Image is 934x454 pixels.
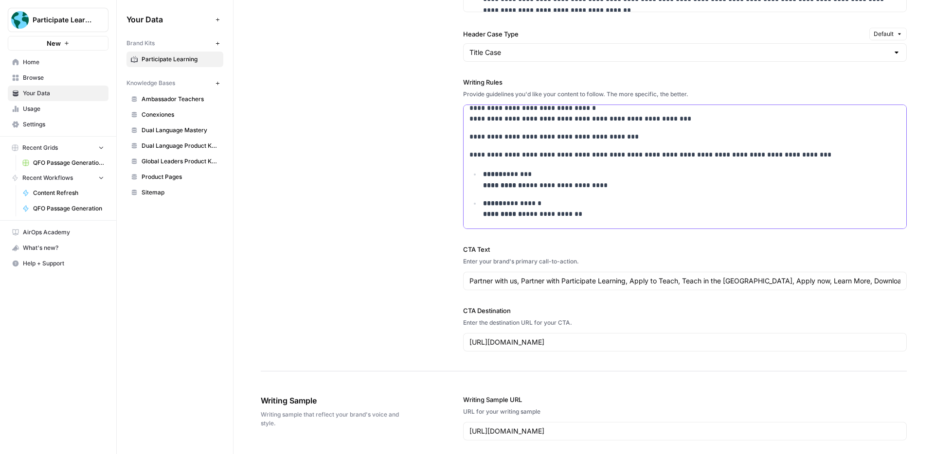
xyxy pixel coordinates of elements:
[463,29,865,39] label: Header Case Type
[126,91,223,107] a: Ambassador Teachers
[463,77,907,87] label: Writing Rules
[869,28,907,40] button: Default
[18,201,108,216] a: QFO Passage Generation
[8,140,108,155] button: Recent Grids
[33,204,104,213] span: QFO Passage Generation
[33,189,104,197] span: Content Refresh
[11,11,29,29] img: Participate Learning Logo
[142,188,219,197] span: Sitemap
[8,8,108,32] button: Workspace: Participate Learning
[8,256,108,271] button: Help + Support
[23,105,104,113] span: Usage
[463,257,907,266] div: Enter your brand's primary call-to-action.
[142,141,219,150] span: Dual Language Product Knowledge
[469,337,900,347] input: www.sundaysoccer.com/gearup
[8,86,108,101] a: Your Data
[463,395,907,404] label: Writing Sample URL
[23,73,104,82] span: Browse
[126,14,212,25] span: Your Data
[8,36,108,51] button: New
[142,173,219,181] span: Product Pages
[8,225,108,240] a: AirOps Academy
[463,90,907,99] div: Provide guidelines you'd like your content to follow. The more specific, the better.
[8,117,108,132] a: Settings
[23,228,104,237] span: AirOps Academy
[23,259,104,268] span: Help + Support
[126,39,155,48] span: Brand Kits
[142,55,219,64] span: Participate Learning
[22,143,58,152] span: Recent Grids
[8,171,108,185] button: Recent Workflows
[469,48,889,57] input: Title Case
[126,185,223,200] a: Sitemap
[463,306,907,315] label: CTA Destination
[142,95,219,104] span: Ambassador Teachers
[23,120,104,129] span: Settings
[126,52,223,67] a: Participate Learning
[22,174,73,182] span: Recent Workflows
[23,58,104,67] span: Home
[463,318,907,327] div: Enter the destination URL for your CTA.
[126,107,223,122] a: Conexiones
[142,110,219,119] span: Conexiones
[23,89,104,98] span: Your Data
[47,38,61,48] span: New
[874,30,894,38] span: Default
[33,15,91,25] span: Participate Learning
[126,154,223,169] a: Global Leaders Product Knowledge
[8,240,108,256] button: What's new?
[8,101,108,117] a: Usage
[463,244,907,254] label: CTA Text
[8,70,108,86] a: Browse
[8,54,108,70] a: Home
[33,158,104,167] span: QFO Passage Generation Grid
[8,241,108,255] div: What's new?
[469,426,900,436] input: www.sundaysoccer.com/game-day
[142,126,219,135] span: Dual Language Mastery
[18,155,108,171] a: QFO Passage Generation Grid
[18,185,108,201] a: Content Refresh
[469,276,900,286] input: Gear up and get in the game with Sunday Soccer!
[261,395,409,406] span: Writing Sample
[261,410,409,428] span: Writing sample that reflect your brand's voice and style.
[126,122,223,138] a: Dual Language Mastery
[126,79,175,87] span: Knowledge Bases
[126,138,223,154] a: Dual Language Product Knowledge
[142,157,219,166] span: Global Leaders Product Knowledge
[463,407,907,416] div: URL for your writing sample
[126,169,223,185] a: Product Pages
